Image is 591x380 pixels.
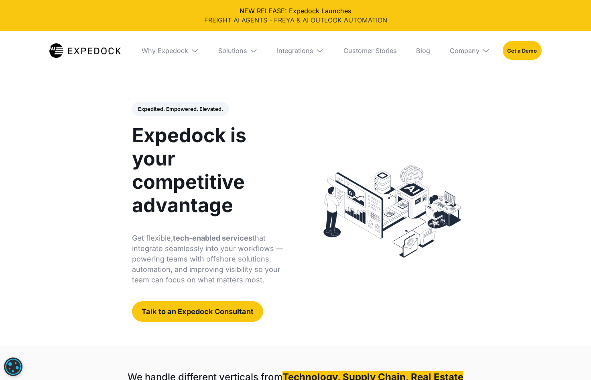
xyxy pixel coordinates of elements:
p: Get flexible, that integrate seamlessly into your workflows — powering teams with offshore soluti... [132,233,287,285]
div: Solutions [218,47,247,55]
strong: tech-enabled services [173,234,252,242]
div: Company [450,47,479,55]
iframe: Chat Widget [551,341,591,380]
a: FREIGHT AI AGENTS - FREYA & AI OUTLOOK AUTOMATION [6,16,585,25]
div: Why Expedock [142,47,188,55]
div: NEW RELEASE: Expedock Launches [6,6,585,25]
a: Talk to an Expedock Consultant [132,301,263,321]
div: Company [443,31,496,70]
h1: Expedock is your competitive advantage [132,124,287,217]
div: Integrations [270,31,330,70]
a: Customer Stories [337,31,403,70]
a: Blog [410,31,437,70]
div: Integrations [277,47,313,55]
div: Solutions [212,31,264,70]
a: Get a Demo [503,41,542,60]
div: Why Expedock [135,31,205,70]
